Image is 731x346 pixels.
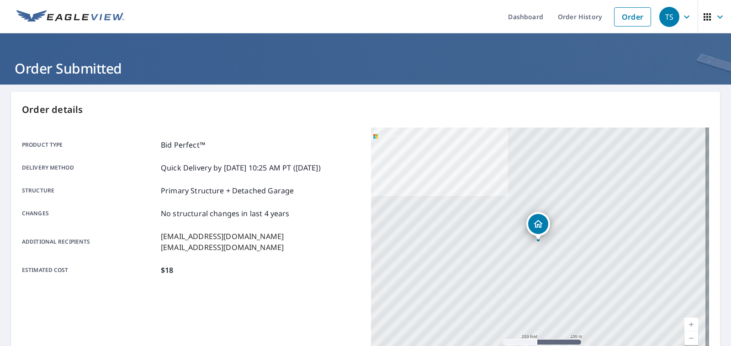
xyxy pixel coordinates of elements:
p: Estimated cost [22,265,157,276]
a: Order [614,7,651,27]
p: Structure [22,185,157,196]
div: Dropped pin, building 1, Residential property, 27217 Kane Ln Conroe, TX 77385 [526,212,550,240]
p: [EMAIL_ADDRESS][DOMAIN_NAME] [161,231,284,242]
h1: Order Submitted [11,59,720,78]
p: $18 [161,265,173,276]
p: Quick Delivery by [DATE] 10:25 AM PT ([DATE]) [161,162,321,173]
a: Current Level 17, Zoom In [684,318,698,331]
p: Changes [22,208,157,219]
p: No structural changes in last 4 years [161,208,290,219]
p: Order details [22,103,709,117]
img: EV Logo [16,10,124,24]
p: [EMAIL_ADDRESS][DOMAIN_NAME] [161,242,284,253]
p: Delivery method [22,162,157,173]
p: Additional recipients [22,231,157,253]
p: Product type [22,139,157,150]
p: Bid Perfect™ [161,139,205,150]
a: Current Level 17, Zoom Out [684,331,698,345]
div: TS [659,7,679,27]
p: Primary Structure + Detached Garage [161,185,294,196]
